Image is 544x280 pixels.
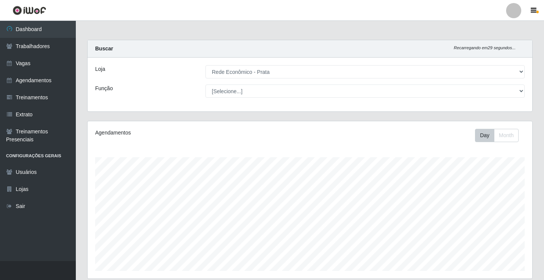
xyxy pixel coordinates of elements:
[475,129,525,142] div: Toolbar with button groups
[95,129,268,137] div: Agendamentos
[475,129,519,142] div: First group
[95,45,113,52] strong: Buscar
[454,45,516,50] i: Recarregando em 29 segundos...
[95,65,105,73] label: Loja
[13,6,46,15] img: CoreUI Logo
[494,129,519,142] button: Month
[95,84,113,92] label: Função
[475,129,494,142] button: Day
